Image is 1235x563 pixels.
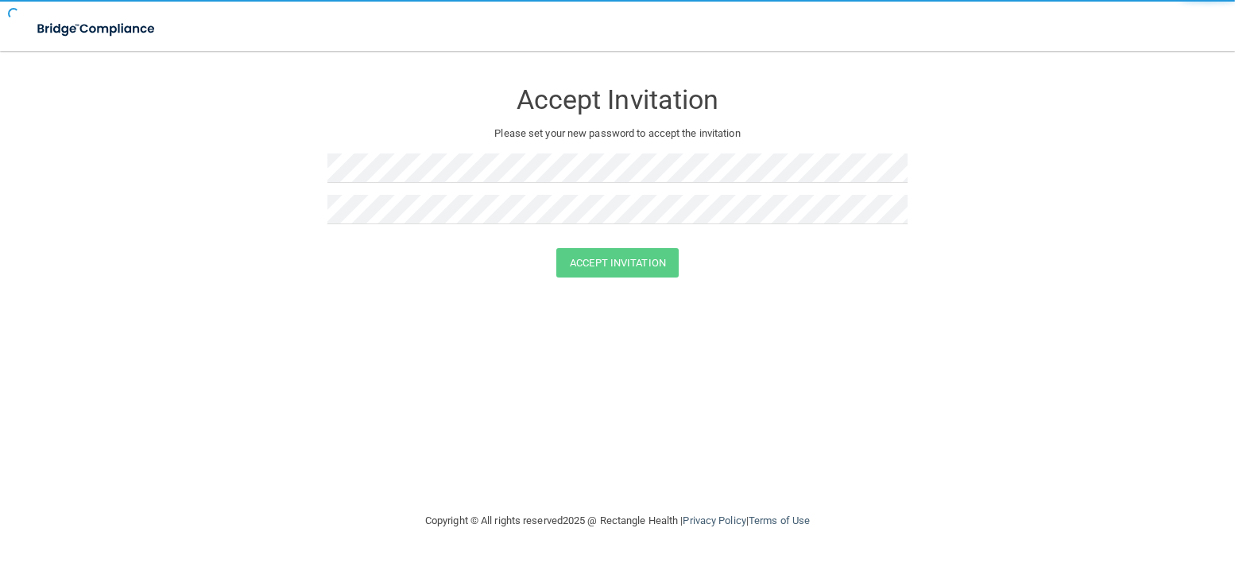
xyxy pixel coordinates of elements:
[339,124,896,143] p: Please set your new password to accept the invitation
[327,495,908,546] div: Copyright © All rights reserved 2025 @ Rectangle Health | |
[327,85,908,115] h3: Accept Invitation
[24,13,170,45] img: bridge_compliance_login_screen.278c3ca4.svg
[749,514,810,526] a: Terms of Use
[683,514,745,526] a: Privacy Policy
[556,248,679,278] button: Accept Invitation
